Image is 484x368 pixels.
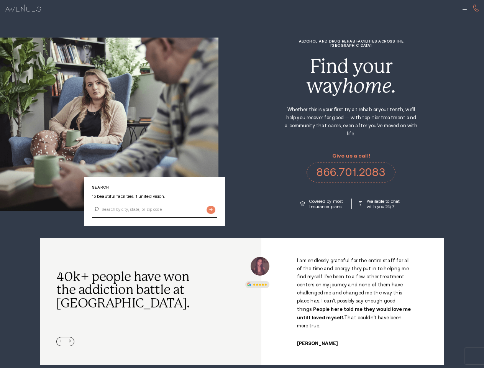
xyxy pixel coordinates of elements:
p: Give us a call! [307,153,395,159]
div: / [272,257,433,346]
i: home. [342,75,396,97]
h1: Alcohol and Drug Rehab Facilities across the [GEOGRAPHIC_DATA] [284,39,418,48]
div: Next slide [67,340,71,343]
p: Search [92,185,217,189]
strong: People here told me they would love me until I loved myself. [297,306,411,320]
a: Covered by most insurance plans [300,199,344,209]
a: 866.701.2083 [307,163,395,182]
input: Submit [207,206,215,214]
p: Covered by most insurance plans [309,199,344,209]
p: Whether this is your first try at rehab or your tenth, we'll help you recover for good — with top... [284,106,418,138]
h2: 40k+ people have won the addiction battle at [GEOGRAPHIC_DATA]. [56,270,195,310]
cite: [PERSON_NAME] [297,341,338,346]
div: Find your way [284,57,418,95]
p: I am endlessly grateful for the entire staff for all of the time and energy they put in to helpin... [297,257,414,330]
p: 15 beautiful facilities. 1 united vision. [92,194,217,199]
p: Available to chat with you 24/7 [367,199,402,209]
input: Search by city, state, or zip code [92,202,217,218]
a: Available to chat with you 24/7 [359,199,402,209]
